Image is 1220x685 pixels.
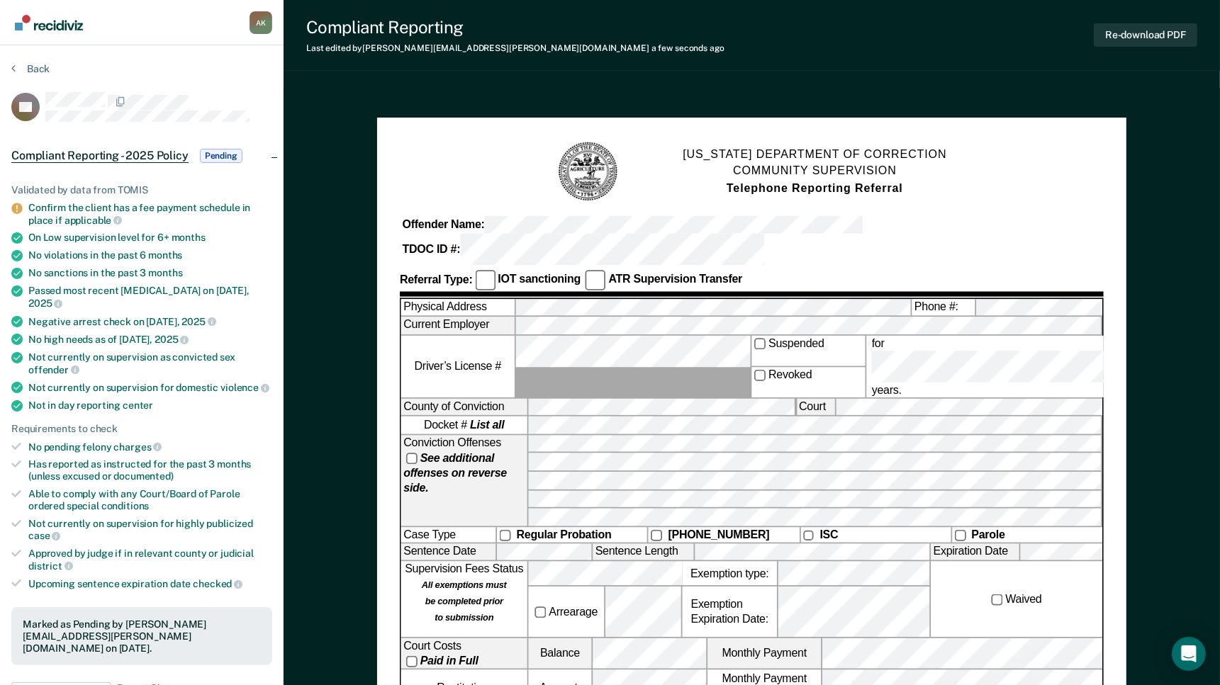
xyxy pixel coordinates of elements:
span: charges [114,441,162,453]
div: Not currently on supervision for highly publicized [28,518,272,542]
button: Re-download PDF [1094,23,1197,47]
strong: ATR Supervision Transfer [609,273,743,285]
label: Arrearage [532,605,600,620]
strong: Parole [972,528,1005,541]
span: district [28,560,73,572]
input: ISC [803,530,815,541]
h1: [US_STATE] DEPARTMENT OF CORRECTION COMMUNITY SUPERVISION [683,147,946,198]
div: Compliant Reporting [306,17,724,38]
input: Paid in Full [406,657,418,668]
span: case [28,530,60,541]
input: IOT sanctioning [475,270,495,290]
label: County of Conviction [401,398,527,415]
label: Waived [989,592,1044,607]
strong: See additional offenses on reverse side. [403,451,507,494]
input: [PHONE_NUMBER] [651,530,663,541]
div: No sanctions in the past 3 [28,267,272,279]
div: Confirm the client has a fee payment schedule in place if applicable [28,202,272,226]
input: for years. [872,351,1175,382]
input: ATR Supervision Transfer [586,270,605,290]
strong: TDOC ID #: [403,243,461,256]
label: Sentence Date [401,543,496,560]
label: Expiration Date [931,543,1019,560]
label: for years. [869,336,1177,397]
span: offender [28,364,79,375]
div: Supervision Fees Status [401,562,527,638]
span: center [123,400,153,411]
div: Validated by data from TOMIS [11,184,272,196]
strong: List all [470,419,504,431]
div: Has reported as instructed for the past 3 months (unless excused or [28,458,272,482]
strong: Referral Type: [400,273,473,285]
strong: All exemptions must be completed prior to submission [422,579,507,623]
input: Suspended [754,338,766,349]
strong: Paid in Full [420,655,479,668]
div: On Low supervision level for 6+ [28,232,272,244]
label: Physical Address [401,299,515,316]
button: Back [11,62,50,75]
input: Parole [955,530,966,541]
strong: IOT sanctioning [498,273,581,285]
span: Docket # [424,418,505,433]
strong: [PHONE_NUMBER] [668,528,770,541]
div: No pending felony [28,441,272,453]
strong: ISC [820,528,839,541]
span: violence [220,382,269,393]
div: Upcoming sentence expiration date [28,577,272,590]
label: Phone #: [912,299,975,316]
strong: Telephone Reporting Referral [727,181,903,194]
div: Open Intercom Messenger [1172,637,1206,671]
div: Passed most recent [MEDICAL_DATA] on [DATE], [28,285,272,309]
span: months [148,249,182,261]
div: Requirements to check [11,423,272,435]
div: Not in day reporting [28,400,272,412]
div: Case Type [401,527,496,542]
span: 2025 [28,298,62,309]
div: Last edited by [PERSON_NAME][EMAIL_ADDRESS][PERSON_NAME][DOMAIN_NAME] [306,43,724,53]
div: Not currently on supervision for domestic [28,381,272,394]
span: 2025 [181,316,216,327]
label: Suspended [752,336,866,366]
div: No high needs as of [DATE], [28,333,272,346]
label: Revoked [752,367,866,397]
span: conditions [101,500,150,511]
span: 2025 [155,334,189,345]
label: Driver’s License # [401,336,515,397]
input: Waived [992,595,1003,606]
img: TN Seal [557,140,620,203]
strong: Regular Probation [517,528,612,541]
label: Balance [529,639,592,669]
label: Monthly Payment [707,639,821,669]
div: Court Costs [401,639,527,669]
label: Current Employer [401,317,515,334]
span: a few seconds ago [651,43,724,53]
span: documented) [113,470,173,482]
label: Sentence Length [593,543,693,560]
div: Negative arrest check on [DATE], [28,315,272,328]
label: Exemption type: [683,562,777,586]
div: Conviction Offenses [401,435,527,526]
span: Pending [200,149,242,163]
input: See additional offenses on reverse side. [406,453,418,464]
div: Approved by judge if in relevant county or judicial [28,548,272,572]
span: checked [193,578,242,589]
input: Revoked [754,370,766,381]
span: months [148,267,182,278]
strong: Offender Name: [403,218,485,231]
button: Profile dropdown button [250,11,272,34]
div: Not currently on supervision as convicted sex [28,351,272,375]
div: Able to comply with any Court/Board of Parole ordered special [28,488,272,512]
span: months [172,232,206,243]
div: No violations in the past 6 [28,249,272,261]
div: Exemption Expiration Date: [683,587,777,638]
input: Regular Probation [500,530,511,541]
div: Marked as Pending by [PERSON_NAME][EMAIL_ADDRESS][PERSON_NAME][DOMAIN_NAME] on [DATE]. [23,618,261,654]
img: Recidiviz [15,15,83,30]
span: Compliant Reporting - 2025 Policy [11,149,189,163]
input: Arrearage [535,607,547,618]
div: A K [250,11,272,34]
label: Court [797,398,834,415]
